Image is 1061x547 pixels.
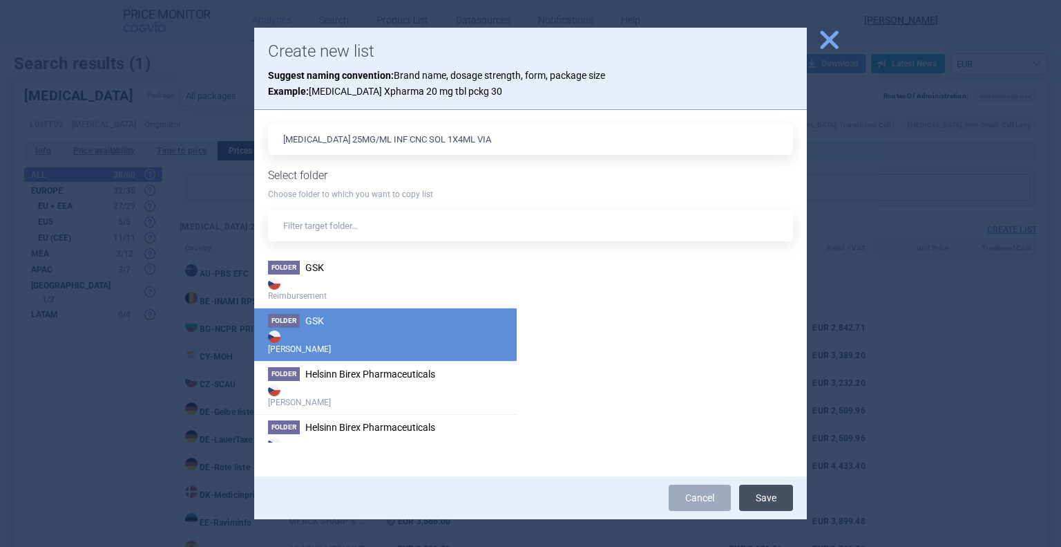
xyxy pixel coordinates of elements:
[268,68,793,99] p: Brand name, dosage strength, form, package size [MEDICAL_DATA] Xpharma 20 mg tbl pckg 30
[268,124,793,155] input: List name
[268,314,300,328] span: Folder
[305,422,435,433] span: Helsinn Birex Pharmaceuticals
[268,434,503,462] strong: Reimbursement
[739,485,793,511] button: Save
[268,169,793,182] h1: Select folder
[305,369,435,380] span: Helsinn Birex Pharmaceuticals
[268,381,503,409] strong: [PERSON_NAME]
[268,328,503,355] strong: [PERSON_NAME]
[268,367,300,381] span: Folder
[268,384,280,396] img: CZ
[268,86,309,97] strong: Example:
[268,189,793,201] p: Choose folder to which you want to copy list
[268,41,793,62] h1: Create new list
[305,262,324,273] span: GSK
[268,70,394,81] strong: Suggest naming convention:
[305,315,324,326] span: GSK
[268,437,280,449] img: CZ
[268,210,793,241] input: Filter target folder…
[268,261,300,275] span: Folder
[268,420,300,434] span: Folder
[268,331,280,343] img: CZ
[268,275,503,302] strong: Reimbursement
[669,485,731,511] a: Cancel
[268,277,280,290] img: CZ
